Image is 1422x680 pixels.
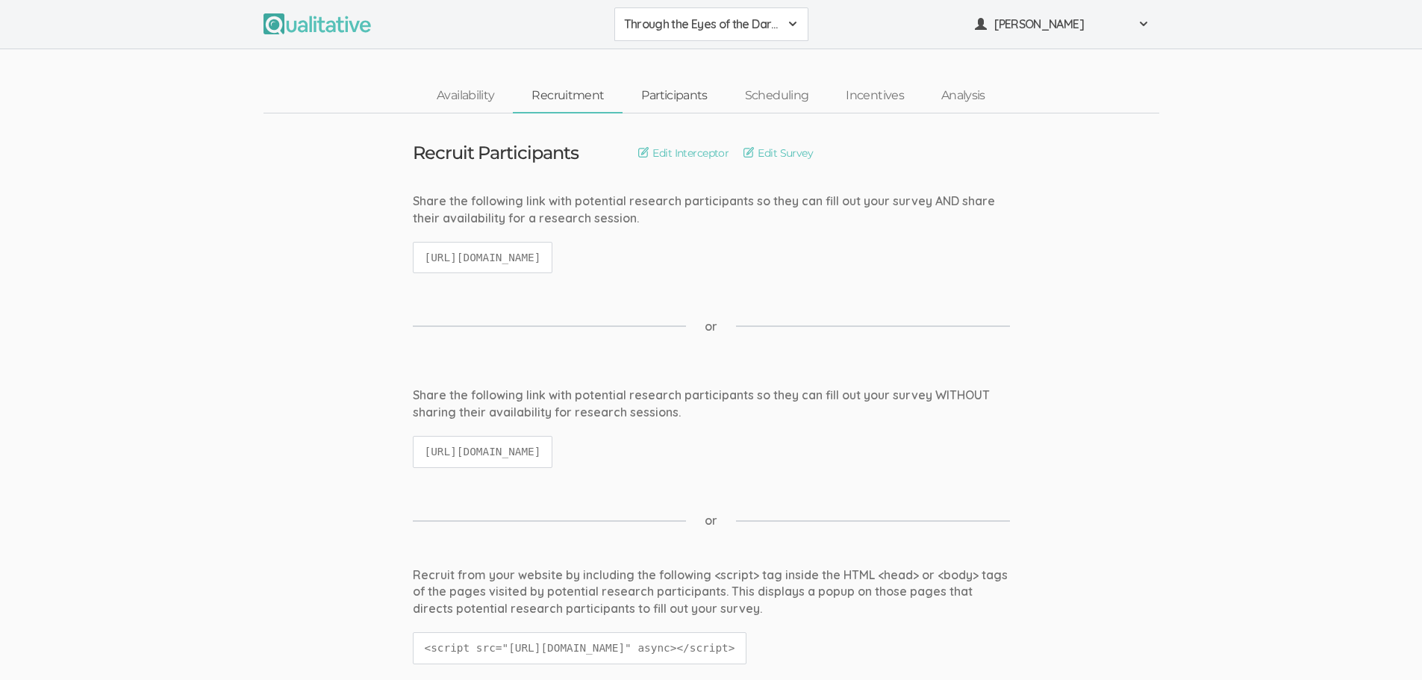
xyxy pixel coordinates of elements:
[994,16,1129,33] span: [PERSON_NAME]
[413,387,1010,421] div: Share the following link with potential research participants so they can fill out your survey WI...
[705,318,717,335] span: or
[413,567,1010,618] div: Recruit from your website by including the following <script> tag inside the HTML <head> or <body...
[705,512,717,529] span: or
[413,242,553,274] code: [URL][DOMAIN_NAME]
[614,7,808,41] button: Through the Eyes of the Dark Mother
[1347,608,1422,680] iframe: Chat Widget
[413,193,1010,227] div: Share the following link with potential research participants so they can fill out your survey AN...
[624,16,779,33] span: Through the Eyes of the Dark Mother
[638,145,729,161] a: Edit Interceptor
[513,80,623,112] a: Recruitment
[726,80,828,112] a: Scheduling
[418,80,513,112] a: Availability
[827,80,923,112] a: Incentives
[413,436,553,468] code: [URL][DOMAIN_NAME]
[743,145,813,161] a: Edit Survey
[413,143,579,163] h3: Recruit Participants
[923,80,1004,112] a: Analysis
[965,7,1159,41] button: [PERSON_NAME]
[263,13,371,34] img: Qualitative
[623,80,726,112] a: Participants
[413,632,747,664] code: <script src="[URL][DOMAIN_NAME]" async></script>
